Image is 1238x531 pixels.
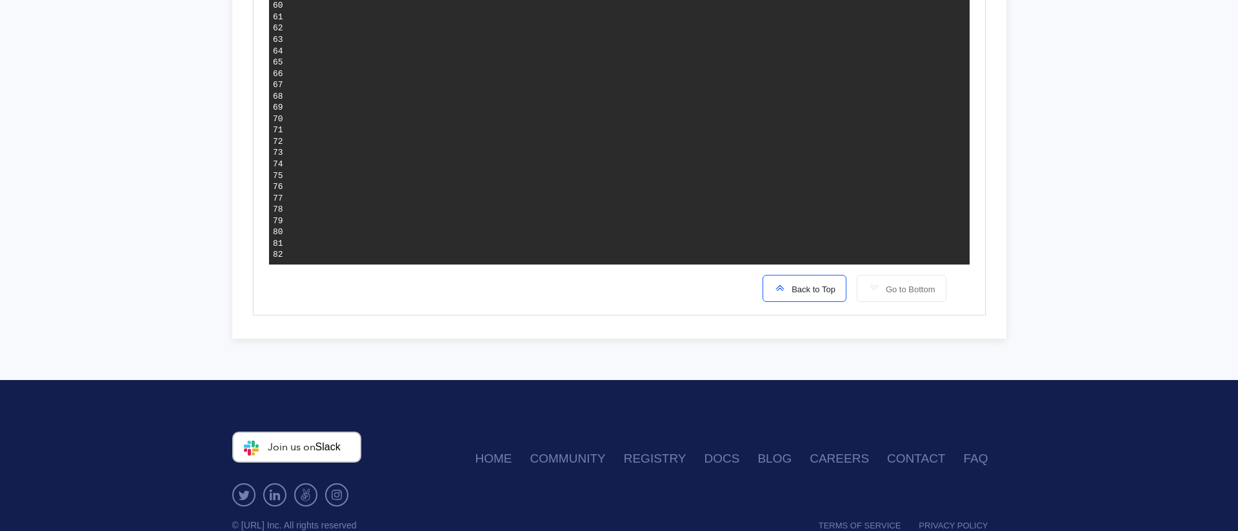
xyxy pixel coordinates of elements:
div: 63 [273,34,283,46]
div: 66 [273,68,283,80]
div: 62 [273,23,283,34]
div: 80 [273,226,283,238]
span: Go to Bottom [881,285,935,294]
div: 76 [273,181,283,193]
a: Careers [810,445,887,474]
div: 65 [273,57,283,68]
div: 72 [273,136,283,148]
a: Home [475,445,530,474]
a: FAQ [963,445,1006,474]
div: 70 [273,114,283,125]
div: 81 [273,238,283,250]
div: 78 [273,204,283,215]
div: 69 [273,102,283,114]
img: scroll-to-icon.svg [774,281,786,294]
div: 73 [273,147,283,159]
div: 64 [273,46,283,57]
a: Registry [624,445,704,474]
button: Go to Bottom [857,275,946,302]
img: scroll-to-icon-light-gray.svg [868,281,881,294]
span: Back to Top [786,285,835,294]
div: 79 [273,215,283,227]
div: 71 [273,125,283,136]
a: Contact [887,445,963,474]
a: Docs [704,445,757,474]
a: Community [530,445,624,474]
div: 77 [273,193,283,205]
div: 61 [273,12,283,23]
div: 74 [273,159,283,170]
div: 75 [273,170,283,182]
a: Blog [757,445,810,474]
div: 68 [273,91,283,103]
button: Back to Top [763,275,846,302]
div: 82 [273,249,283,261]
a: Join us onSlack [232,432,361,463]
div: 67 [273,79,283,91]
span: Slack [315,441,341,452]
